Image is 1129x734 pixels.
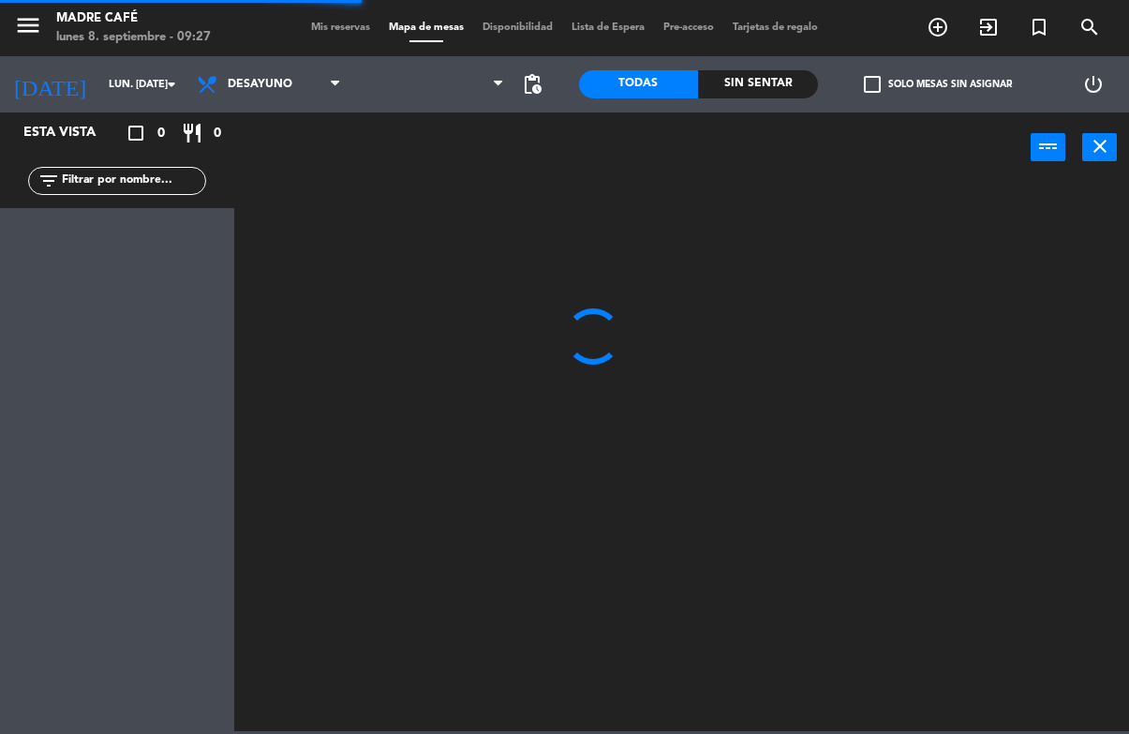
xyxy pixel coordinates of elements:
i: power_settings_new [1082,73,1105,96]
input: Filtrar por nombre... [60,171,205,191]
span: Lista de Espera [562,22,654,33]
div: lunes 8. septiembre - 09:27 [56,28,211,47]
i: add_circle_outline [927,16,949,38]
button: close [1082,133,1117,161]
span: RESERVAR MESA [913,11,963,43]
span: Reserva especial [1014,11,1064,43]
label: Solo mesas sin asignar [864,76,1012,93]
span: Tarjetas de regalo [723,22,827,33]
i: menu [14,11,42,39]
span: Desayuno [228,78,292,91]
div: Esta vista [9,122,135,144]
i: power_input [1037,135,1060,157]
i: search [1078,16,1101,38]
button: menu [14,11,42,46]
i: restaurant [181,122,203,144]
span: BUSCAR [1064,11,1115,43]
i: filter_list [37,170,60,192]
div: Todas [579,70,699,98]
span: 0 [214,123,221,144]
i: exit_to_app [977,16,1000,38]
div: Sin sentar [698,70,818,98]
span: Mapa de mesas [379,22,473,33]
span: 0 [157,123,165,144]
span: Pre-acceso [654,22,723,33]
span: Mis reservas [302,22,379,33]
span: WALK IN [963,11,1014,43]
span: pending_actions [521,73,543,96]
span: check_box_outline_blank [864,76,881,93]
i: arrow_drop_down [160,73,183,96]
button: power_input [1031,133,1065,161]
i: crop_square [125,122,147,144]
div: Madre Café [56,9,211,28]
i: close [1089,135,1111,157]
i: turned_in_not [1028,16,1050,38]
span: Disponibilidad [473,22,562,33]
